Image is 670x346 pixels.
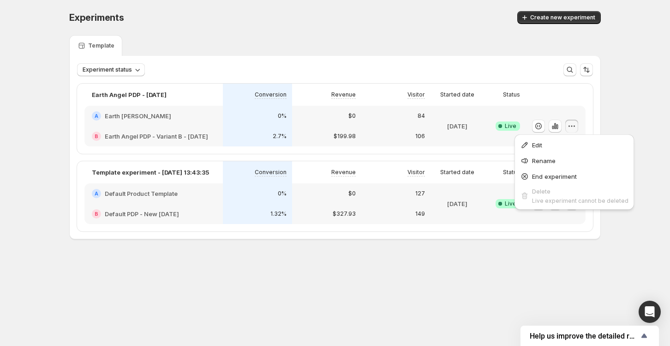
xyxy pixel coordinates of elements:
[503,91,520,98] p: Status
[255,91,287,98] p: Conversion
[95,134,98,139] h2: B
[95,191,98,196] h2: A
[95,211,98,217] h2: B
[530,332,639,340] span: Help us improve the detailed report for A/B campaigns
[92,168,209,177] p: Template experiment - [DATE] 13:43:35
[105,111,171,121] h2: Earth [PERSON_NAME]
[440,91,474,98] p: Started date
[270,210,287,218] p: 1.32%
[517,11,601,24] button: Create new experiment
[415,133,425,140] p: 106
[273,133,287,140] p: 2.7%
[440,169,474,176] p: Started date
[278,112,287,120] p: 0%
[95,113,98,119] h2: A
[532,197,628,204] span: Live experiment cannot be deleted
[447,199,467,208] p: [DATE]
[407,91,425,98] p: Visitor
[505,200,516,207] span: Live
[418,112,425,120] p: 84
[532,187,628,196] div: Delete
[77,63,145,76] button: Experiment status
[580,63,593,76] button: Sort the results
[348,112,356,120] p: $0
[530,330,650,341] button: Show survey - Help us improve the detailed report for A/B campaigns
[331,169,356,176] p: Revenue
[532,157,556,164] span: Rename
[415,210,425,218] p: 149
[348,190,356,197] p: $0
[505,122,516,130] span: Live
[517,137,631,152] button: Edit
[92,90,167,99] p: Earth Angel PDP - [DATE]
[532,173,577,180] span: End experiment
[83,66,132,73] span: Experiment status
[105,209,179,219] h2: Default PDP - New [DATE]
[105,132,208,141] h2: Earth Angel PDP - Variant B - [DATE]
[517,169,631,183] button: End experiment
[407,169,425,176] p: Visitor
[333,210,356,218] p: $327.93
[639,301,661,323] div: Open Intercom Messenger
[331,91,356,98] p: Revenue
[503,169,520,176] p: Status
[447,121,467,131] p: [DATE]
[88,42,114,49] p: Template
[530,14,595,21] span: Create new experiment
[532,141,542,149] span: Edit
[69,12,124,23] span: Experiments
[278,190,287,197] p: 0%
[105,189,178,198] h2: Default Product Template
[415,190,425,197] p: 127
[517,184,631,207] button: DeleteLive experiment cannot be deleted
[517,153,631,168] button: Rename
[255,169,287,176] p: Conversion
[334,133,356,140] p: $199.98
